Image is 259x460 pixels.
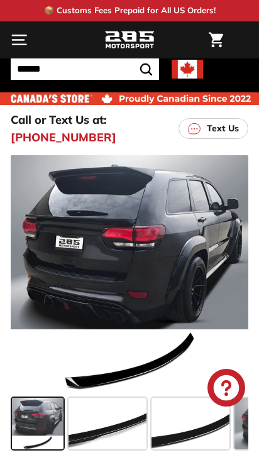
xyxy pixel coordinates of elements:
[11,58,159,80] input: Search
[104,30,155,51] img: Logo_285_Motorsport_areodynamics_components
[44,4,216,17] p: 📦 Customs Fees Prepaid for All US Orders!
[11,111,107,128] p: Call or Text Us at:
[202,22,229,58] a: Cart
[207,122,239,135] p: Text Us
[11,129,116,146] a: [PHONE_NUMBER]
[204,369,249,410] inbox-online-store-chat: Shopify online store chat
[179,118,248,139] a: Text Us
